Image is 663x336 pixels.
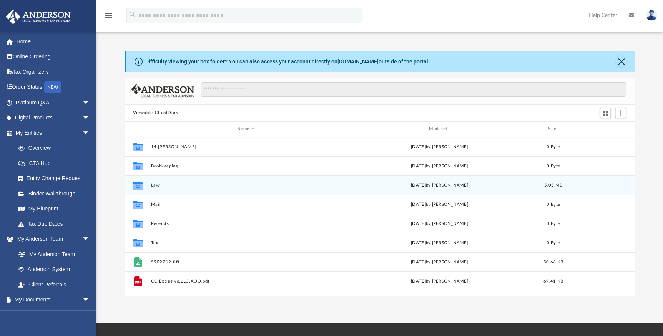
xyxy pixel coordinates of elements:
button: 5902212.tiff [151,259,341,264]
a: Anderson System [11,262,98,277]
span: 0 Byte [547,202,560,206]
span: 5.05 MB [544,183,562,187]
a: Order StatusNEW [5,79,101,95]
div: [DATE] by [PERSON_NAME] [344,258,535,265]
button: Mail [151,202,341,207]
i: menu [104,11,113,20]
div: Size [538,126,568,132]
span: arrow_drop_down [82,95,98,111]
button: Law [151,182,341,187]
div: [DATE] by [PERSON_NAME] [344,220,535,227]
a: Home [5,34,101,49]
span: 0 Byte [547,144,560,149]
div: [DATE] by [PERSON_NAME] [344,201,535,208]
a: My Anderson Team [11,247,94,262]
button: Receipts [151,221,341,226]
span: 50.66 KB [543,260,563,264]
div: [DATE] by [PERSON_NAME] [344,239,535,246]
div: NEW [44,81,61,93]
button: Bookkeeping [151,163,341,168]
a: Client Referrals [11,277,98,292]
span: arrow_drop_down [82,292,98,308]
span: 0 Byte [547,240,560,245]
a: Binder Walkthrough [11,186,101,201]
a: [DOMAIN_NAME] [337,58,379,65]
a: My Documentsarrow_drop_down [5,292,98,308]
span: arrow_drop_down [82,232,98,247]
div: id [128,126,147,132]
div: Difficulty viewing your box folder? You can also access your account directly on outside of the p... [145,58,430,66]
div: Name [150,126,341,132]
a: Digital Productsarrow_drop_down [5,110,101,126]
a: Entity Change Request [11,171,101,186]
div: [DATE] by [PERSON_NAME] [344,143,535,150]
button: Close [616,56,626,67]
a: Tax Organizers [5,64,101,79]
div: [DATE] by [PERSON_NAME] [344,162,535,169]
img: User Pic [646,10,657,21]
a: Overview [11,141,101,156]
a: Online Ordering [5,49,101,65]
a: Tax Due Dates [11,216,101,232]
button: Tax [151,240,341,245]
span: arrow_drop_down [82,110,98,126]
span: 0 Byte [547,221,560,225]
button: Add [615,108,626,118]
span: 69.41 KB [543,279,563,283]
a: My Blueprint [11,201,98,217]
i: search [128,10,137,19]
span: arrow_drop_down [82,125,98,141]
a: Platinum Q&Aarrow_drop_down [5,95,101,110]
a: My Entitiesarrow_drop_down [5,125,101,141]
a: CTA Hub [11,156,101,171]
button: Viewable-ClientDocs [133,109,178,116]
button: Switch to Grid View [600,108,611,118]
a: Box [11,307,94,323]
button: 14 [PERSON_NAME] [151,144,341,149]
div: Modified [344,126,534,132]
button: CC.Exclusive,LLC.AOO.pdf [151,278,341,283]
span: 0 Byte [547,164,560,168]
a: My Anderson Teamarrow_drop_down [5,232,98,247]
input: Search files and folders [201,82,626,97]
img: Anderson Advisors Platinum Portal [3,9,73,24]
a: menu [104,15,113,20]
div: [DATE] by [PERSON_NAME] [344,182,535,189]
div: id [572,126,626,132]
div: grid [125,137,635,296]
div: [DATE] by [PERSON_NAME] [344,278,535,285]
